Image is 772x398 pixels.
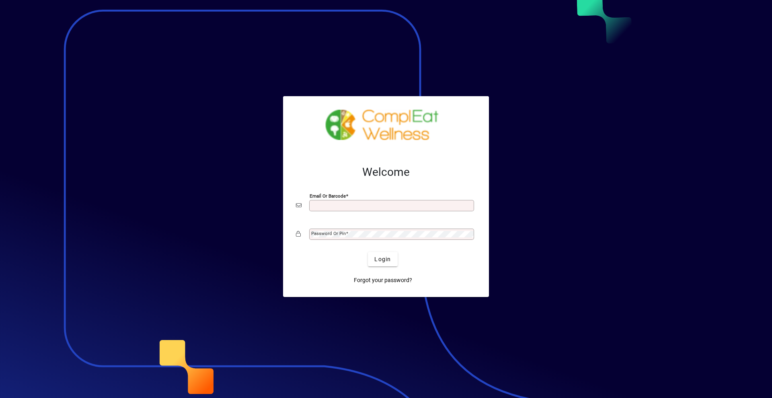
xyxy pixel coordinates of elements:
[311,231,346,236] mat-label: Password or Pin
[374,255,391,264] span: Login
[368,252,397,266] button: Login
[296,165,476,179] h2: Welcome
[354,276,412,285] span: Forgot your password?
[351,273,415,287] a: Forgot your password?
[310,193,346,199] mat-label: Email or Barcode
